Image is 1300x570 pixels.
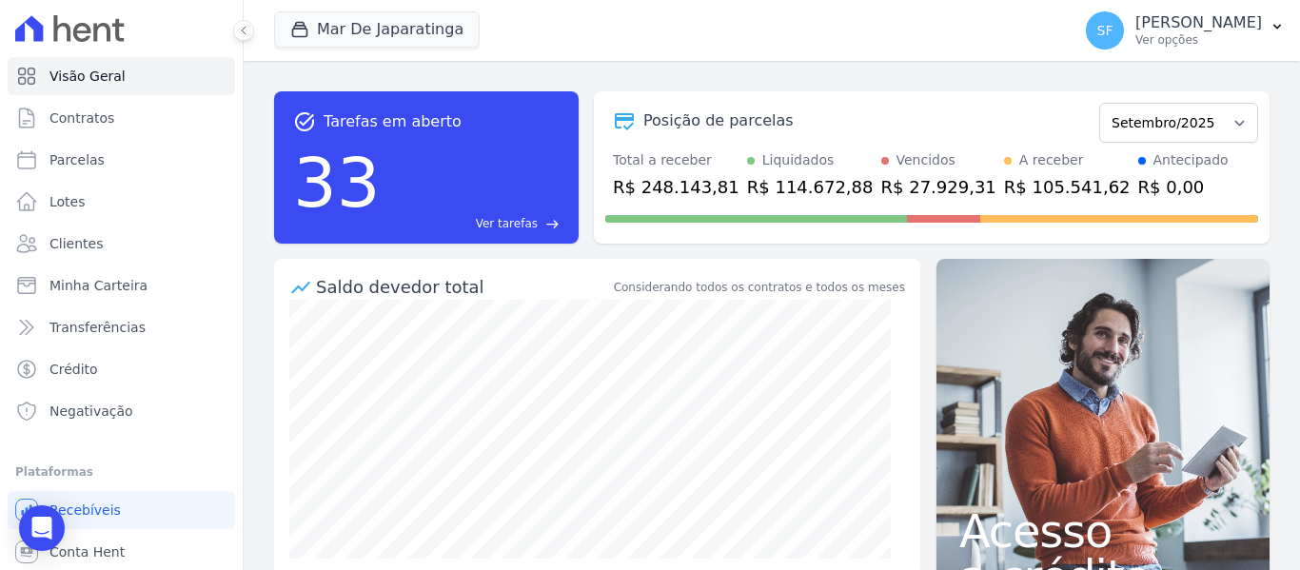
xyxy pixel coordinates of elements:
[881,174,996,200] div: R$ 27.929,31
[1097,24,1113,37] span: SF
[293,110,316,133] span: task_alt
[747,174,874,200] div: R$ 114.672,88
[49,234,103,253] span: Clientes
[1004,174,1131,200] div: R$ 105.541,62
[8,491,235,529] a: Recebíveis
[613,150,739,170] div: Total a receber
[1071,4,1300,57] button: SF [PERSON_NAME] Ver opções
[8,99,235,137] a: Contratos
[643,109,794,132] div: Posição de parcelas
[762,150,835,170] div: Liquidados
[15,461,227,483] div: Plataformas
[49,542,125,561] span: Conta Hent
[8,183,235,221] a: Lotes
[896,150,955,170] div: Vencidos
[293,133,381,232] div: 33
[8,266,235,305] a: Minha Carteira
[49,402,133,421] span: Negativação
[49,501,121,520] span: Recebíveis
[545,217,560,231] span: east
[476,215,538,232] span: Ver tarefas
[49,318,146,337] span: Transferências
[316,274,610,300] div: Saldo devedor total
[8,141,235,179] a: Parcelas
[49,108,114,128] span: Contratos
[1019,150,1084,170] div: A receber
[613,174,739,200] div: R$ 248.143,81
[8,392,235,430] a: Negativação
[49,67,126,86] span: Visão Geral
[324,110,462,133] span: Tarefas em aberto
[8,350,235,388] a: Crédito
[274,11,480,48] button: Mar De Japaratinga
[1138,174,1229,200] div: R$ 0,00
[49,360,98,379] span: Crédito
[8,308,235,346] a: Transferências
[49,150,105,169] span: Parcelas
[614,279,905,296] div: Considerando todos os contratos e todos os meses
[388,215,560,232] a: Ver tarefas east
[19,505,65,551] div: Open Intercom Messenger
[1135,32,1262,48] p: Ver opções
[1153,150,1229,170] div: Antecipado
[49,276,148,295] span: Minha Carteira
[8,57,235,95] a: Visão Geral
[8,225,235,263] a: Clientes
[1135,13,1262,32] p: [PERSON_NAME]
[959,508,1247,554] span: Acesso
[49,192,86,211] span: Lotes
